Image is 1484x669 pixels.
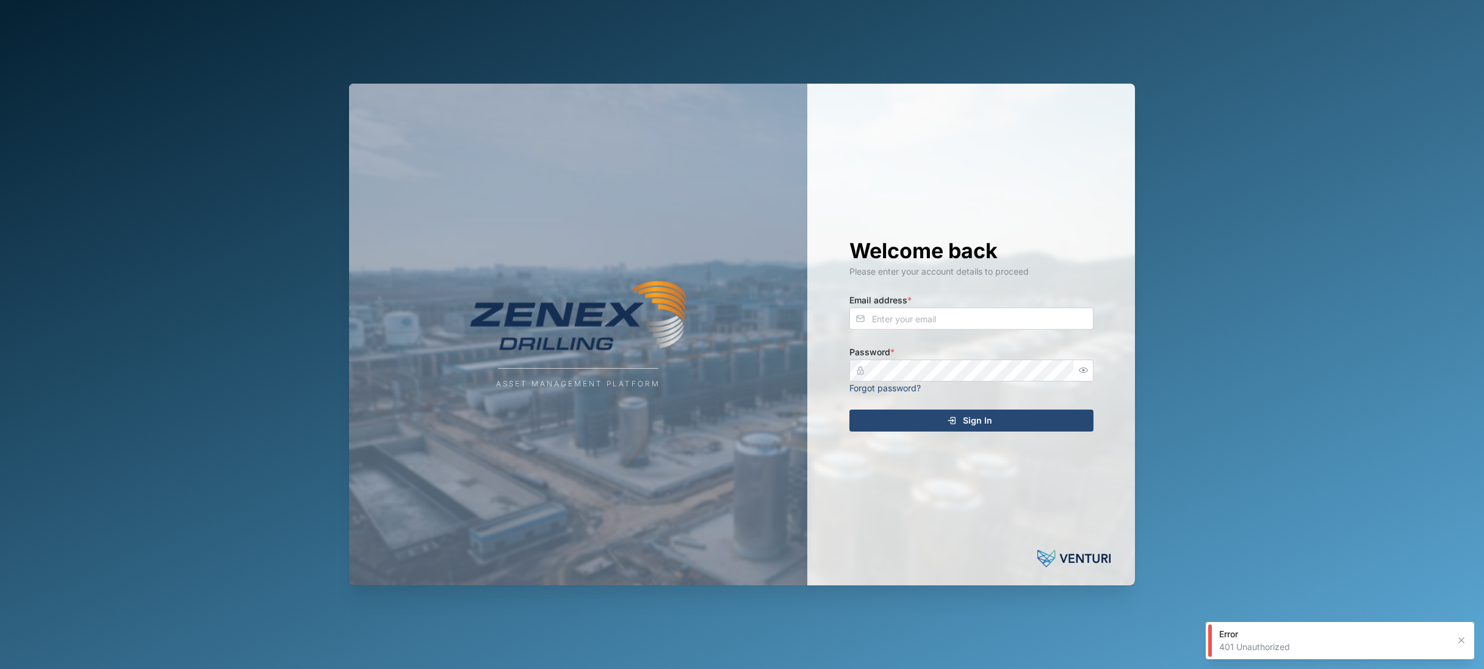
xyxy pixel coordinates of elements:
img: Company Logo [456,279,701,352]
span: Sign In [963,410,992,431]
div: 401 Unauthorized [1219,641,1449,653]
div: Asset Management Platform [496,378,660,390]
label: Password [849,345,895,359]
input: Enter your email [849,308,1093,330]
div: Error [1219,628,1449,640]
label: Email address [849,294,912,307]
button: Sign In [849,410,1093,432]
a: Forgot password? [849,383,921,393]
h1: Welcome back [849,237,1093,264]
img: Venturi [1037,546,1111,571]
div: Please enter your account details to proceed [849,265,1093,278]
